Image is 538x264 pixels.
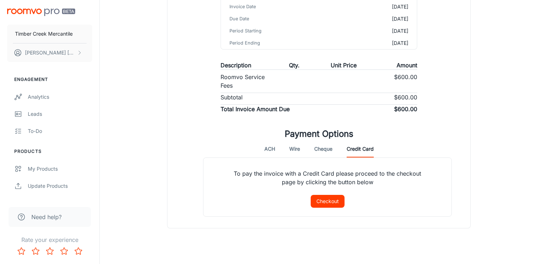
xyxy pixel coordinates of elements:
div: To-do [28,127,92,135]
p: Amount [397,61,417,69]
p: $600.00 [394,73,417,90]
button: Wire [289,140,300,157]
p: Subtotal [221,93,243,102]
button: [PERSON_NAME] [PERSON_NAME] [7,43,92,62]
p: [PERSON_NAME] [PERSON_NAME] [25,49,75,57]
div: My Products [28,165,92,173]
button: Rate 5 star [71,244,86,258]
p: $600.00 [394,93,417,102]
p: Roomvo Service Fees [221,73,270,90]
td: [DATE] [316,37,417,49]
p: To pay the invoice with a Credit Card please proceed to the checkout page by clicking the button ... [221,158,434,195]
td: [DATE] [316,1,417,13]
button: Timber Creek Mercantile [7,25,92,43]
p: Unit Price [331,61,357,69]
p: Rate your experience [6,235,94,244]
button: ACH [264,140,275,157]
div: Update Products [28,182,92,190]
button: Cheque [314,140,332,157]
td: Due Date [221,13,316,25]
button: Credit Card [347,140,374,157]
p: Qty. [289,61,300,69]
p: Total Invoice Amount Due [221,105,290,113]
img: Roomvo PRO Beta [7,9,75,16]
button: Checkout [311,195,345,208]
span: Need help? [31,213,62,221]
button: Rate 3 star [43,244,57,258]
p: $600.00 [394,105,417,113]
p: Description [221,61,251,69]
h1: Payment Options [285,128,353,140]
td: [DATE] [316,13,417,25]
button: Rate 2 star [29,244,43,258]
button: Rate 1 star [14,244,29,258]
p: Timber Creek Mercantile [15,30,73,38]
div: Leads [28,110,92,118]
button: Rate 4 star [57,244,71,258]
div: Analytics [28,93,92,101]
td: Period Ending [221,37,316,49]
td: [DATE] [316,25,417,37]
td: Invoice Date [221,1,316,13]
td: Period Starting [221,25,316,37]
